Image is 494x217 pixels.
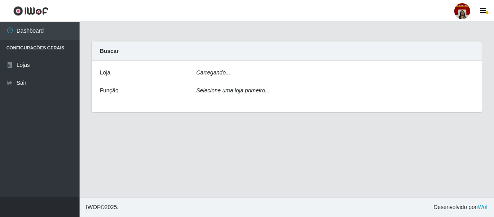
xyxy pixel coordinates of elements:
[100,86,119,95] label: Função
[434,203,488,211] span: Desenvolvido por
[86,203,119,211] span: © 2025 .
[196,69,231,76] i: Carregando...
[13,6,49,16] img: CoreUI Logo
[476,204,488,210] a: iWof
[100,68,110,77] label: Loja
[100,48,119,54] strong: Buscar
[196,87,270,94] i: Selecione uma loja primeiro...
[86,204,101,210] span: IWOF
